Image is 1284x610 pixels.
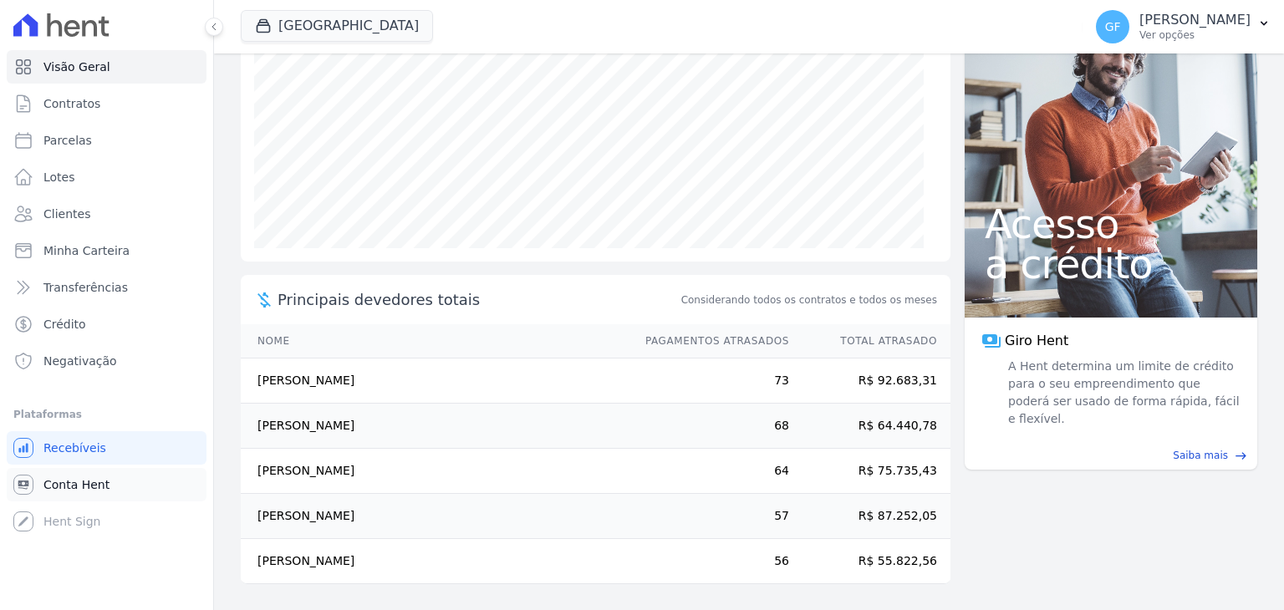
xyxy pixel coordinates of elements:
[790,494,950,539] td: R$ 87.252,05
[241,10,433,42] button: [GEOGRAPHIC_DATA]
[1139,12,1251,28] p: [PERSON_NAME]
[241,494,629,539] td: [PERSON_NAME]
[241,449,629,494] td: [PERSON_NAME]
[985,204,1237,244] span: Acesso
[43,132,92,149] span: Parcelas
[43,440,106,456] span: Recebíveis
[985,244,1237,284] span: a crédito
[790,539,950,584] td: R$ 55.822,56
[790,404,950,449] td: R$ 64.440,78
[7,468,206,501] a: Conta Hent
[629,449,790,494] td: 64
[629,494,790,539] td: 57
[7,308,206,341] a: Crédito
[7,197,206,231] a: Clientes
[43,58,110,75] span: Visão Geral
[7,234,206,267] a: Minha Carteira
[7,87,206,120] a: Contratos
[1005,331,1068,351] span: Giro Hent
[629,539,790,584] td: 56
[43,242,130,259] span: Minha Carteira
[629,404,790,449] td: 68
[790,449,950,494] td: R$ 75.735,43
[1083,3,1284,50] button: GF [PERSON_NAME] Ver opções
[241,324,629,358] th: Nome
[7,160,206,194] a: Lotes
[43,279,128,296] span: Transferências
[43,353,117,369] span: Negativação
[790,358,950,404] td: R$ 92.683,31
[13,404,200,424] div: Plataformas
[975,448,1247,463] a: Saiba mais east
[43,95,100,112] span: Contratos
[241,539,629,584] td: [PERSON_NAME]
[278,288,678,311] span: Principais devedores totais
[790,324,950,358] th: Total Atrasado
[1139,28,1251,42] p: Ver opções
[241,358,629,404] td: [PERSON_NAME]
[681,292,937,308] span: Considerando todos os contratos e todos os meses
[629,358,790,404] td: 73
[7,50,206,84] a: Visão Geral
[7,344,206,378] a: Negativação
[7,124,206,157] a: Parcelas
[1173,448,1228,463] span: Saiba mais
[43,169,75,186] span: Lotes
[1005,358,1241,428] span: A Hent determina um limite de crédito para o seu empreendimento que poderá ser usado de forma ráp...
[629,324,790,358] th: Pagamentos Atrasados
[7,431,206,465] a: Recebíveis
[43,206,90,222] span: Clientes
[241,404,629,449] td: [PERSON_NAME]
[43,476,110,493] span: Conta Hent
[1105,21,1121,33] span: GF
[43,316,86,333] span: Crédito
[7,271,206,304] a: Transferências
[1235,450,1247,462] span: east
